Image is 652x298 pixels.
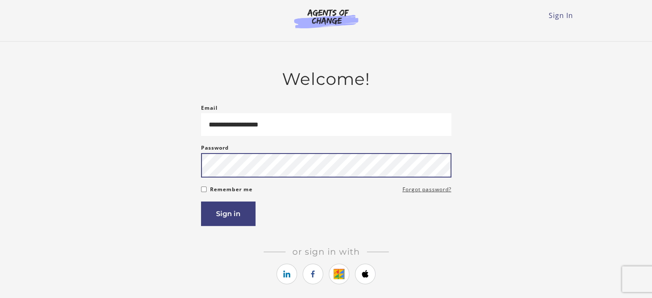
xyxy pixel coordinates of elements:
[549,11,573,20] a: Sign In
[355,264,376,284] a: https://courses.thinkific.com/users/auth/apple?ss%5Breferral%5D=&ss%5Buser_return_to%5D=&ss%5Bvis...
[201,143,229,153] label: Password
[285,9,367,28] img: Agents of Change Logo
[276,264,297,284] a: https://courses.thinkific.com/users/auth/linkedin?ss%5Breferral%5D=&ss%5Buser_return_to%5D=&ss%5B...
[329,264,349,284] a: https://courses.thinkific.com/users/auth/google?ss%5Breferral%5D=&ss%5Buser_return_to%5D=&ss%5Bvi...
[303,264,323,284] a: https://courses.thinkific.com/users/auth/facebook?ss%5Breferral%5D=&ss%5Buser_return_to%5D=&ss%5B...
[210,184,252,195] label: Remember me
[285,247,367,257] span: Or sign in with
[403,184,451,195] a: Forgot password?
[201,103,218,113] label: Email
[201,69,451,89] h2: Welcome!
[201,202,255,226] button: Sign in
